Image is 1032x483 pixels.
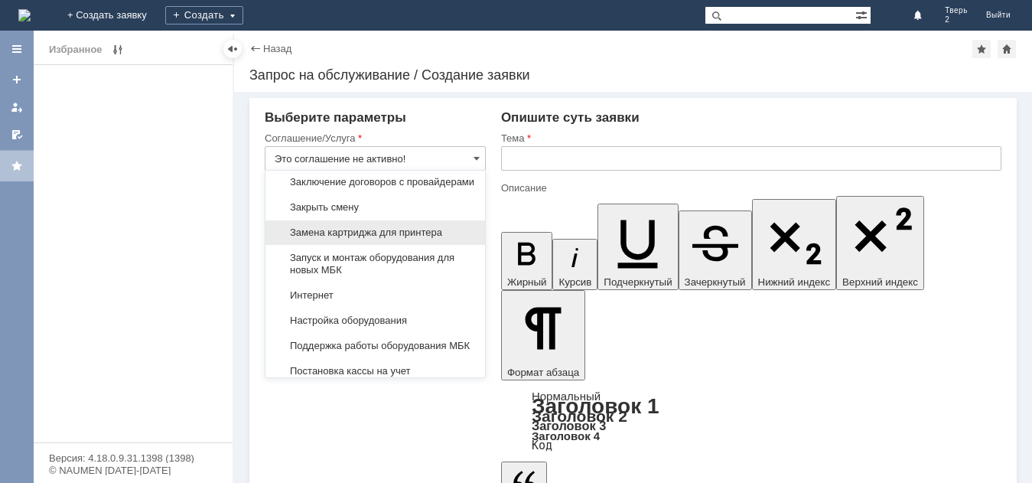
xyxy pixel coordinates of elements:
button: Верхний индекс [836,196,924,290]
span: Формат абзаца [507,367,579,378]
a: Заголовок 1 [532,394,659,418]
button: Зачеркнутый [679,210,752,290]
a: Заголовок 3 [532,419,606,432]
span: Поддержка работы оборудования МБК [275,340,476,352]
span: Заключение договоров с провайдерами [275,176,476,188]
a: Создать заявку [5,67,29,92]
div: Формат абзаца [501,391,1001,451]
a: Мои согласования [5,122,29,147]
span: Замена картриджа для принтера [275,227,476,239]
div: Описание [501,183,998,193]
span: Запуск и монтаж оборудования для новых МБК [275,252,476,276]
span: Постановка кассы на учет [275,365,476,377]
button: Нижний индекс [752,199,837,290]
a: Нормальный [532,390,601,403]
span: 2 [945,15,968,24]
button: Жирный [501,232,553,290]
a: Назад [263,43,291,54]
span: Опишите суть заявки [501,110,640,125]
div: Соглашение/Услуга [265,133,483,143]
div: Скрыть меню [223,40,242,58]
span: Выберите параметры [265,110,406,125]
span: Тверь [945,6,968,15]
div: Версия: 4.18.0.9.31.1398 (1398) [49,453,217,463]
a: Мои заявки [5,95,29,119]
div: © NAUMEN [DATE]-[DATE] [49,465,217,475]
span: Верхний индекс [842,276,918,288]
a: Код [532,439,552,452]
span: Расширенный поиск [855,7,871,21]
span: Интернет [275,289,476,302]
div: Сделать домашней страницей [998,40,1016,58]
span: Закрыть смену [275,201,476,214]
div: Избранное [49,41,103,59]
span: Нижний индекс [758,276,831,288]
span: Курсив [558,276,591,288]
span: Жирный [507,276,547,288]
span: Зачеркнутый [685,276,746,288]
span: Подчеркнутый [604,276,672,288]
div: Добавить в избранное [972,40,991,58]
img: logo [18,9,31,21]
button: Подчеркнутый [597,204,678,290]
span: Настройка оборудования [275,315,476,327]
button: Формат абзаца [501,290,585,380]
div: Создать [165,6,243,24]
a: Заголовок 2 [532,407,627,425]
span: Редактирование избранного [109,41,127,59]
a: Заголовок 4 [532,429,600,442]
div: Тема [501,133,998,143]
a: Перейти на домашнюю страницу [18,9,31,21]
div: Запрос на обслуживание / Создание заявки [249,67,1017,83]
button: Курсив [552,239,597,290]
